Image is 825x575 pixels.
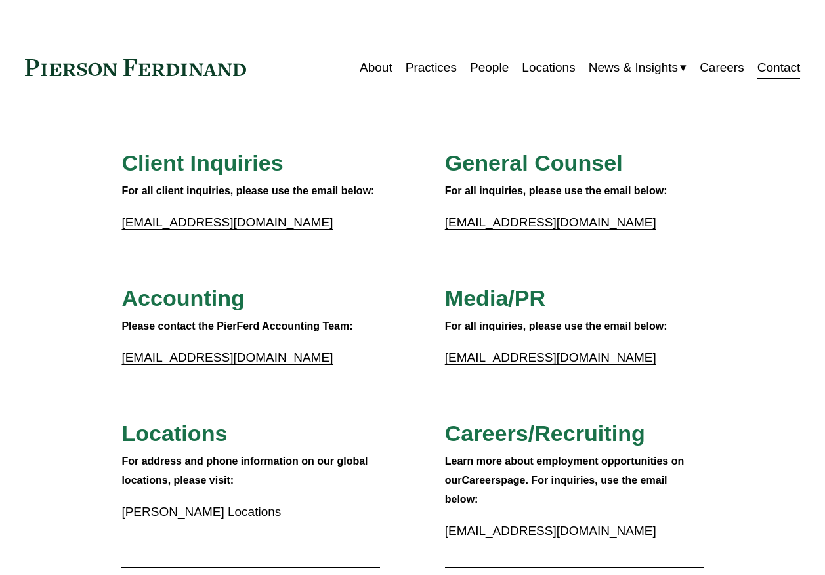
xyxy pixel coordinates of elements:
span: Client Inquiries [121,150,283,175]
a: [EMAIL_ADDRESS][DOMAIN_NAME] [121,215,333,229]
strong: For all client inquiries, please use the email below: [121,185,374,196]
a: [EMAIL_ADDRESS][DOMAIN_NAME] [121,351,333,364]
strong: Learn more about employment opportunities on our [445,456,687,486]
a: folder dropdown [589,55,687,80]
strong: For all inquiries, please use the email below: [445,320,667,331]
span: Accounting [121,286,245,310]
strong: Please contact the PierFerd Accounting Team: [121,320,352,331]
a: People [470,55,509,80]
a: [EMAIL_ADDRESS][DOMAIN_NAME] [445,215,656,229]
a: [EMAIL_ADDRESS][DOMAIN_NAME] [445,524,656,538]
a: Careers [700,55,744,80]
span: Locations [121,421,227,446]
span: Careers/Recruiting [445,421,645,446]
a: About [360,55,392,80]
a: Locations [522,55,575,80]
strong: page. For inquiries, use the email below: [445,475,670,505]
span: General Counsel [445,150,623,175]
a: [PERSON_NAME] Locations [121,505,281,519]
a: Careers [462,475,501,486]
span: News & Insights [589,56,678,79]
strong: For address and phone information on our global locations, please visit: [121,456,371,486]
span: Media/PR [445,286,545,310]
a: [EMAIL_ADDRESS][DOMAIN_NAME] [445,351,656,364]
a: Practices [406,55,457,80]
a: Contact [757,55,800,80]
strong: For all inquiries, please use the email below: [445,185,667,196]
